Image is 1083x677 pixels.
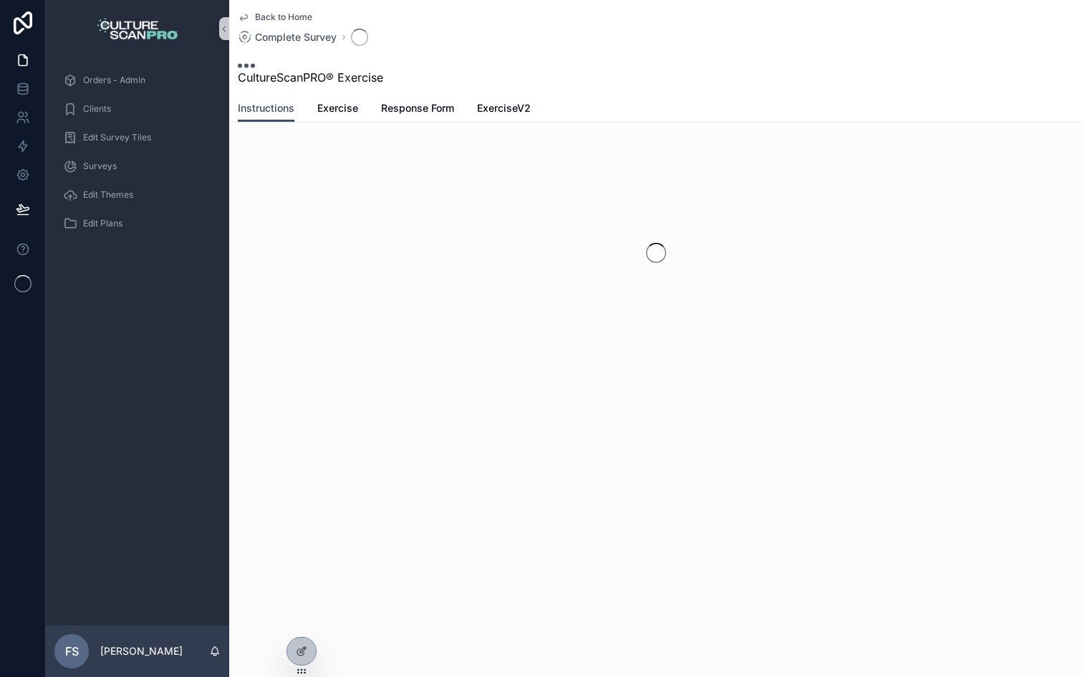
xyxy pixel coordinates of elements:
a: Edit Survey Tiles [54,125,221,150]
span: CultureScanPRO® Exercise [238,69,383,86]
a: Edit Plans [54,211,221,236]
span: ExerciseV2 [477,101,531,115]
a: Clients [54,96,221,122]
p: [PERSON_NAME] [100,644,183,658]
span: Complete Survey [255,30,337,44]
a: Back to Home [238,11,312,23]
span: Back to Home [255,11,312,23]
span: Edit Survey Tiles [83,132,151,143]
span: Edit Themes [83,189,133,201]
span: Exercise [317,101,358,115]
a: Response Form [381,95,454,124]
a: Orders - Admin [54,67,221,93]
a: Instructions [238,95,294,123]
a: Edit Themes [54,182,221,208]
a: ExerciseV2 [477,95,531,124]
a: Surveys [54,153,221,179]
span: FS [65,643,79,660]
a: Exercise [317,95,358,124]
div: scrollable content [46,57,229,255]
img: App logo [97,17,178,40]
span: Orders - Admin [83,75,145,86]
span: Clients [83,103,111,115]
span: Instructions [238,101,294,115]
span: Edit Plans [83,218,122,229]
a: Complete Survey [238,30,337,44]
span: Response Form [381,101,454,115]
span: Surveys [83,160,117,172]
